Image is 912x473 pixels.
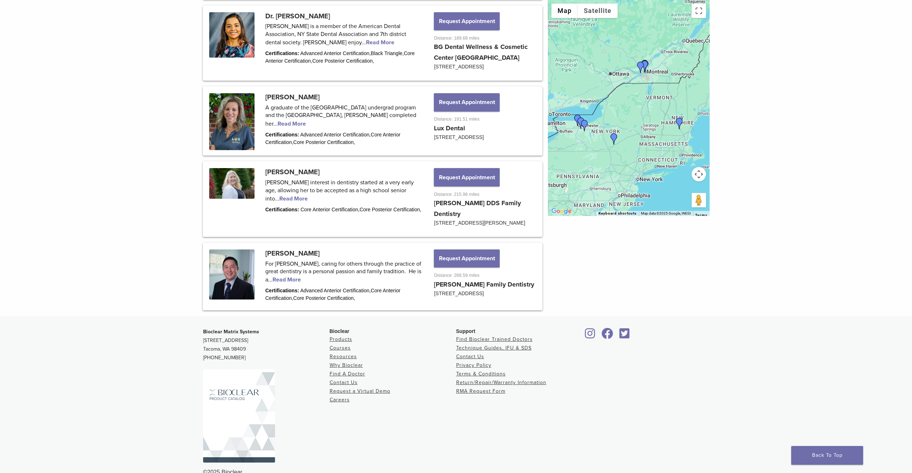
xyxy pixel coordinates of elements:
[639,60,651,72] div: Dr. Taras Konanec
[639,60,651,71] div: Dr. Katy Yacovitch
[456,379,546,386] a: Return/Repair/Warranty Information
[330,345,351,351] a: Courses
[550,207,573,216] a: Open this area in Google Maps (opens a new window)
[456,328,476,334] span: Support
[575,117,587,129] div: Dr. Bhumija Gupta
[599,211,637,216] button: Keyboard shortcuts
[572,114,583,126] div: Dr. Bhumija Gupta
[456,362,491,368] a: Privacy Policy
[203,328,330,362] p: [STREET_ADDRESS] Tacoma, WA 98409 [PHONE_NUMBER]
[330,371,365,377] a: Find A Doctor
[599,332,616,339] a: Bioclear
[583,332,598,339] a: Bioclear
[330,336,352,342] a: Products
[330,388,390,394] a: Request a Virtual Demo
[791,446,863,465] a: Back To Top
[330,328,349,334] span: Bioclear
[692,167,706,181] button: Map camera controls
[434,12,499,30] button: Request Appointment
[550,207,573,216] img: Google
[579,120,590,131] div: Dr. Svetlana Yurovskiy
[456,388,505,394] a: RMA Request Form
[456,353,484,360] a: Contact Us
[692,193,706,207] button: Drag Pegman onto the map to open Street View
[692,4,706,18] button: Toggle fullscreen view
[617,332,632,339] a: Bioclear
[635,62,646,73] div: Dr. Nicolas Cohen
[456,345,532,351] a: Technique Guides, IFU & SDS
[434,249,499,267] button: Request Appointment
[203,329,259,335] strong: Bioclear Matrix Systems
[456,371,506,377] a: Terms & Conditions
[330,397,350,403] a: Careers
[456,336,533,342] a: Find Bioclear Trained Doctors
[330,362,363,368] a: Why Bioclear
[330,353,357,360] a: Resources
[641,211,691,215] span: Map data ©2025 Google, INEGI
[608,133,620,145] div: Dr. Michelle Gifford
[330,379,358,386] a: Contact Us
[695,213,707,217] a: Terms (opens in new tab)
[434,168,499,186] button: Request Appointment
[578,4,618,18] button: Show satellite imagery
[674,118,685,129] div: Dr. David Yue
[640,60,651,72] div: Dr. Marie-France Roux
[203,369,275,463] img: Bioclear
[434,93,499,111] button: Request Appointment
[551,4,578,18] button: Show street map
